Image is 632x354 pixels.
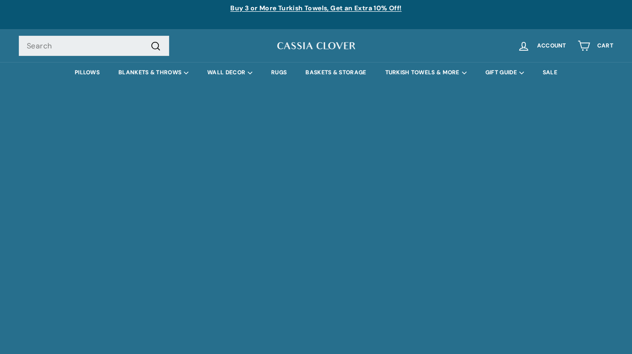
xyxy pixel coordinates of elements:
summary: WALL DECOR [198,62,262,83]
input: Search [19,36,169,56]
a: Account [512,32,572,60]
summary: TURKISH TOWELS & MORE [376,62,476,83]
span: Account [537,43,566,49]
a: BASKETS & STORAGE [296,62,375,83]
a: SALE [533,62,567,83]
summary: BLANKETS & THROWS [109,62,198,83]
a: PILLOWS [65,62,109,83]
a: Cart [572,32,619,60]
span: Cart [597,43,613,49]
a: Buy 3 or More Turkish Towels, Get an Extra 10% Off! [230,4,401,12]
a: RUGS [262,62,296,83]
summary: GIFT GUIDE [476,62,533,83]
